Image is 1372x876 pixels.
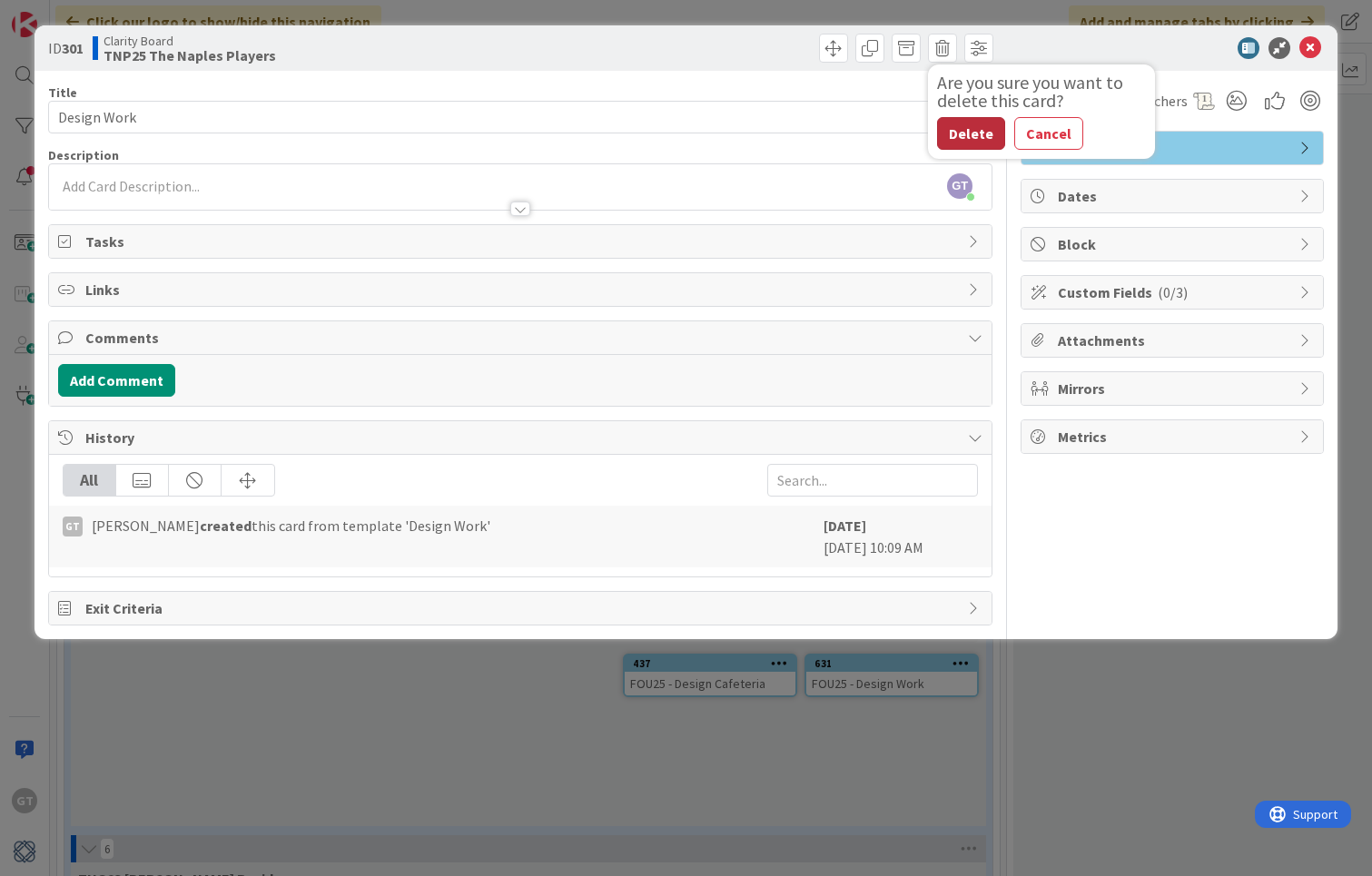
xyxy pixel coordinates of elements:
[1129,90,1188,112] span: Watchers
[937,117,1005,150] button: Delete
[1058,185,1290,207] span: Dates
[48,84,77,101] label: Title
[62,39,84,57] b: 301
[1158,283,1188,301] span: ( 0/3 )
[1058,378,1290,399] span: Mirrors
[48,37,84,59] span: ID
[104,48,276,63] b: TNP25 The Naples Players
[63,517,83,536] div: GT
[767,464,978,497] input: Search...
[85,427,959,448] span: History
[48,147,119,163] span: Description
[104,34,276,48] span: Clarity Board
[48,101,992,133] input: type card name here...
[85,231,959,252] span: Tasks
[200,517,252,535] b: created
[92,515,490,536] span: [PERSON_NAME] this card from template 'Design Work'
[1058,281,1290,303] span: Custom Fields
[64,465,116,496] div: All
[85,327,959,349] span: Comments
[937,74,1146,110] div: Are you sure you want to delete this card?
[38,3,83,25] span: Support
[824,517,866,535] b: [DATE]
[85,597,959,619] span: Exit Criteria
[58,364,175,397] button: Add Comment
[824,515,978,558] div: [DATE] 10:09 AM
[1058,426,1290,448] span: Metrics
[1058,233,1290,255] span: Block
[85,279,959,300] span: Links
[1058,137,1290,159] span: Design
[1014,117,1083,150] button: Cancel
[1058,330,1290,351] span: Attachments
[947,173,972,199] span: GT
